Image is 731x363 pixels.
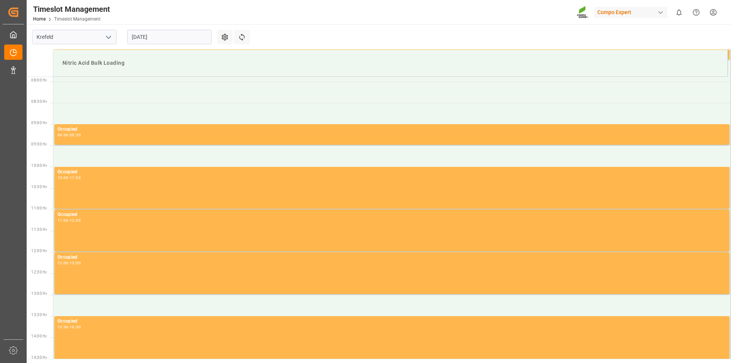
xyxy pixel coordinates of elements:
[31,334,47,338] span: 14:00 Hr
[57,325,69,329] div: 13:30
[69,176,70,179] div: -
[57,254,726,261] div: Occupied
[70,325,81,329] div: 16:30
[69,261,70,265] div: -
[688,4,705,21] button: Help Center
[31,227,47,232] span: 11:30 Hr
[31,121,47,125] span: 09:00 Hr
[594,7,667,18] div: Compo Expert
[31,78,47,82] span: 08:00 Hr
[31,355,47,360] span: 14:30 Hr
[670,4,688,21] button: show 0 new notifications
[32,30,117,44] input: Type to search/select
[57,168,726,176] div: Occupied
[70,219,81,222] div: 12:00
[69,219,70,222] div: -
[59,56,721,70] div: Nitric Acid Bulk Loading
[57,126,726,133] div: Occupied
[31,249,47,253] span: 12:00 Hr
[69,133,70,137] div: -
[31,185,47,189] span: 10:30 Hr
[57,211,726,219] div: Occupied
[57,261,69,265] div: 12:00
[70,133,81,137] div: 09:30
[57,133,69,137] div: 09:00
[70,176,81,179] div: 11:00
[69,325,70,329] div: -
[57,176,69,179] div: 10:00
[57,219,69,222] div: 11:00
[57,318,726,325] div: Occupied
[31,270,47,274] span: 12:30 Hr
[127,30,212,44] input: DD.MM.YYYY
[31,313,47,317] span: 13:30 Hr
[31,142,47,146] span: 09:30 Hr
[577,6,589,19] img: Screenshot%202023-09-29%20at%2010.02.21.png_1712312052.png
[33,3,110,15] div: Timeslot Management
[70,261,81,265] div: 13:00
[31,99,47,104] span: 08:30 Hr
[594,5,670,19] button: Compo Expert
[31,163,47,168] span: 10:00 Hr
[31,206,47,210] span: 11:00 Hr
[102,31,114,43] button: open menu
[33,16,46,22] a: Home
[31,291,47,296] span: 13:00 Hr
